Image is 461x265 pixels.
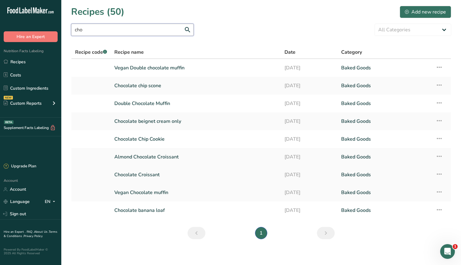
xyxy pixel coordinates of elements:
a: Baked Goods [341,79,428,92]
button: Hire an Expert [4,31,58,42]
h1: Recipes (50) [71,5,124,19]
a: Baked Goods [341,150,428,163]
a: Baked Goods [341,61,428,74]
a: Baked Goods [341,204,428,217]
a: Almond Chocolate Croissant [114,150,277,163]
div: NEW [4,96,13,99]
a: [DATE] [284,115,334,128]
a: FAQ . [27,230,34,234]
div: Add new recipe [405,8,446,16]
a: [DATE] [284,150,334,163]
span: Date [284,49,295,56]
a: Baked Goods [341,133,428,146]
a: Chocolate Chip Cookie [114,133,277,146]
a: Language [4,196,30,207]
a: Baked Goods [341,97,428,110]
span: Recipe code [75,49,107,56]
a: [DATE] [284,204,334,217]
a: [DATE] [284,97,334,110]
div: EN [45,198,58,205]
a: Next page [317,227,335,239]
a: Vegan Chocolate muffin [114,186,277,199]
a: Chocolate Croissant [114,168,277,181]
a: Chocolate chip scone [114,79,277,92]
a: Baked Goods [341,168,428,181]
a: [DATE] [284,133,334,146]
a: Double Chocolate Muffin [114,97,277,110]
button: Add new recipe [400,6,451,18]
div: Powered By FoodLabelMaker © 2025 All Rights Reserved [4,248,58,255]
a: Vegan Double chocolate muffin [114,61,277,74]
a: [DATE] [284,168,334,181]
a: Baked Goods [341,186,428,199]
a: Terms & Conditions . [4,230,57,238]
span: Category [341,49,362,56]
a: [DATE] [284,186,334,199]
a: [DATE] [284,61,334,74]
div: Upgrade Plan [4,163,36,170]
a: Baked Goods [341,115,428,128]
span: Recipe name [114,49,144,56]
a: Privacy Policy [24,234,43,238]
div: Custom Reports [4,100,42,107]
a: Hire an Expert . [4,230,25,234]
a: About Us . [34,230,49,234]
span: 1 [453,244,458,249]
a: [DATE] [284,79,334,92]
a: Chocolate beignet cream only [114,115,277,128]
div: BETA [4,120,13,124]
iframe: Intercom live chat [440,244,455,259]
a: Chocolate banana loaf [114,204,277,217]
a: Previous page [188,227,205,239]
input: Search for recipe [71,24,194,36]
